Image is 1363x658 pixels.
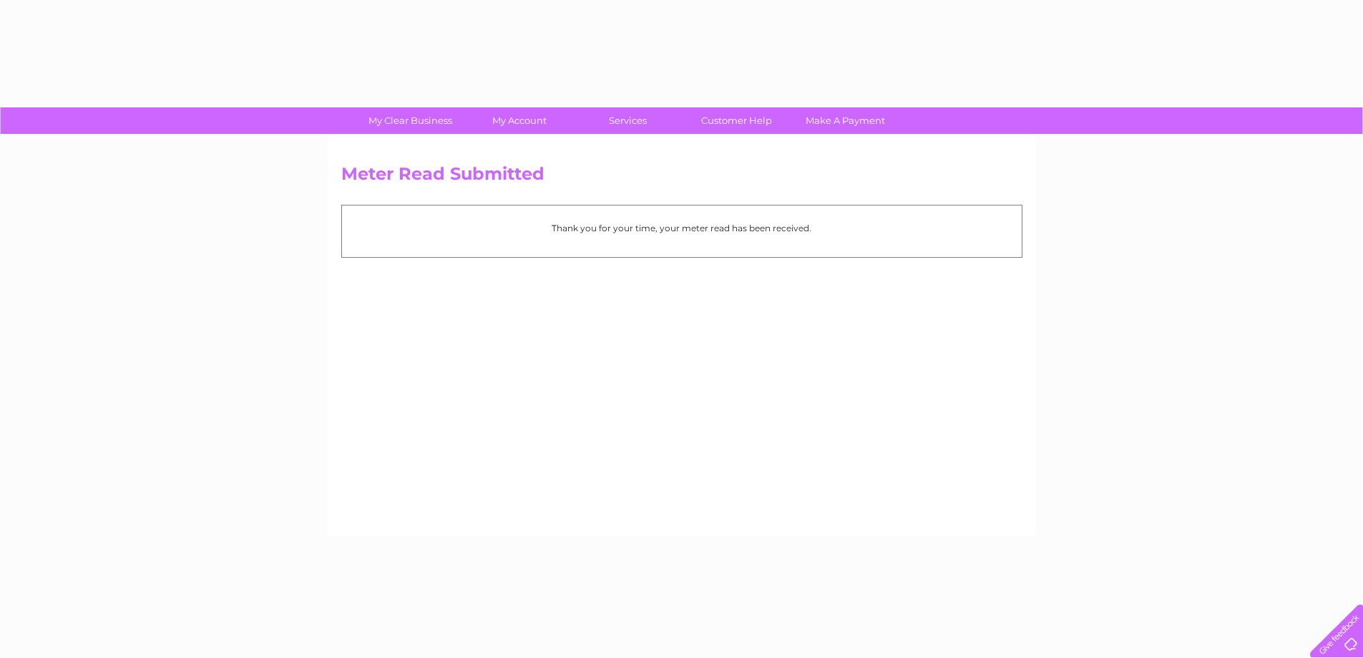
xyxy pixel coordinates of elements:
[341,164,1022,191] h2: Meter Read Submitted
[460,107,578,134] a: My Account
[678,107,796,134] a: Customer Help
[351,107,469,134] a: My Clear Business
[349,221,1015,235] p: Thank you for your time, your meter read has been received.
[569,107,687,134] a: Services
[786,107,904,134] a: Make A Payment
